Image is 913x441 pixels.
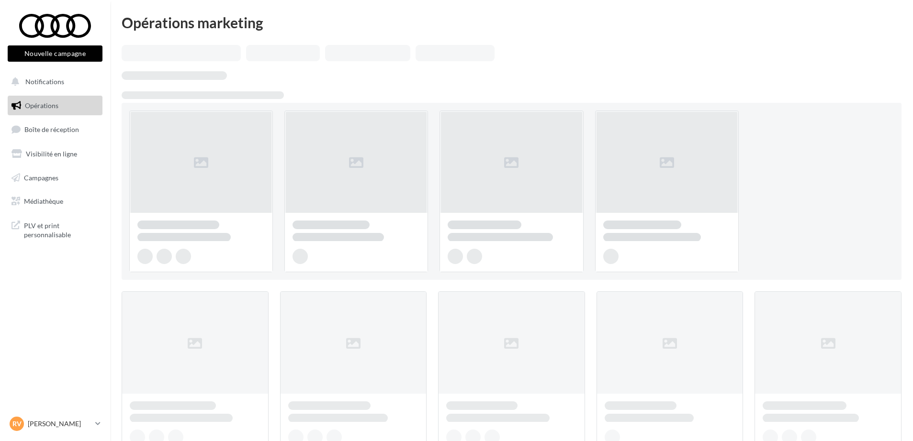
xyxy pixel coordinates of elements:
[24,197,63,205] span: Médiathèque
[6,215,104,243] a: PLV et print personnalisable
[6,191,104,211] a: Médiathèque
[6,144,104,164] a: Visibilité en ligne
[25,77,64,86] span: Notifications
[24,219,99,240] span: PLV et print personnalisable
[122,15,902,30] div: Opérations marketing
[6,96,104,116] a: Opérations
[6,119,104,140] a: Boîte de réception
[8,415,102,433] a: RV [PERSON_NAME]
[25,101,58,110] span: Opérations
[8,45,102,62] button: Nouvelle campagne
[6,72,101,92] button: Notifications
[24,173,58,181] span: Campagnes
[24,125,79,133] span: Boîte de réception
[12,419,22,429] span: RV
[6,168,104,188] a: Campagnes
[26,150,77,158] span: Visibilité en ligne
[28,419,91,429] p: [PERSON_NAME]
